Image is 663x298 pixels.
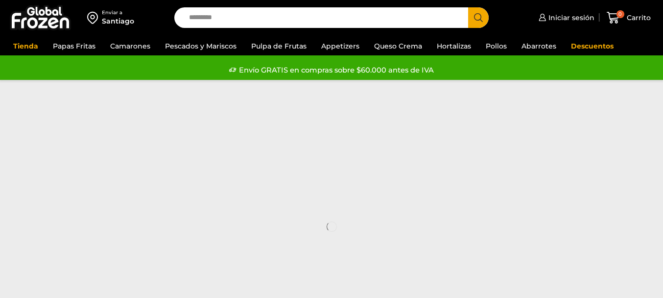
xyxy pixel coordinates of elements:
[246,37,311,55] a: Pulpa de Frutas
[546,13,594,23] span: Iniciar sesión
[102,9,134,16] div: Enviar a
[369,37,427,55] a: Queso Crema
[87,9,102,26] img: address-field-icon.svg
[566,37,618,55] a: Descuentos
[48,37,100,55] a: Papas Fritas
[432,37,476,55] a: Hortalizas
[624,13,651,23] span: Carrito
[604,6,653,29] a: 0 Carrito
[105,37,155,55] a: Camarones
[316,37,364,55] a: Appetizers
[616,10,624,18] span: 0
[481,37,512,55] a: Pollos
[536,8,594,27] a: Iniciar sesión
[517,37,561,55] a: Abarrotes
[468,7,489,28] button: Search button
[8,37,43,55] a: Tienda
[102,16,134,26] div: Santiago
[160,37,241,55] a: Pescados y Mariscos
